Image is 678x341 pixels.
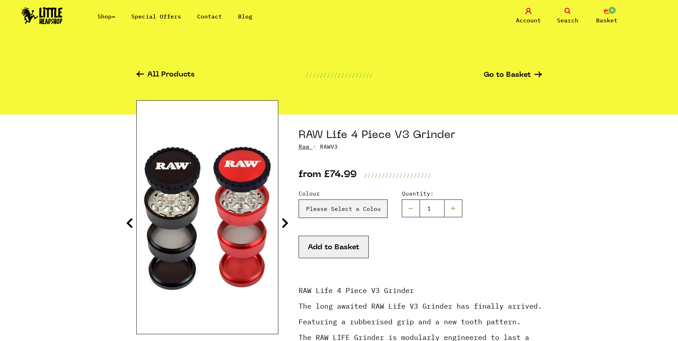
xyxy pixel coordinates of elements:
a: Blog [238,13,252,20]
img: RAW Life 4 Piece V3 Grinder image 2 [137,129,278,305]
h1: RAW Life 4 Piece V3 Grinder [299,129,542,142]
a: Go to Basket [484,71,542,79]
span: Basket [596,16,617,25]
p: /////////////////// [305,71,373,79]
p: from £74.99 [299,171,357,180]
p: /////////////////// [364,171,431,180]
a: 0 Basket [589,8,625,25]
strong: RAW Life 4 Piece V3 Grinder [299,286,414,295]
span: Search [557,16,578,25]
a: All Products [136,71,195,79]
a: Special Offers [131,13,181,20]
label: Quantity: [402,189,462,198]
a: Shop [98,13,115,20]
input: 1 [420,199,445,217]
button: Add to Basket [299,236,369,258]
a: Contact [197,13,222,20]
img: Little Head Shop Logo [21,7,63,24]
a: Search [550,8,585,25]
span: 0 [608,6,616,15]
span: Account [516,16,541,25]
a: Raw [299,143,309,150]
p: · RAWV3 [299,142,542,151]
label: Colour [299,189,388,198]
